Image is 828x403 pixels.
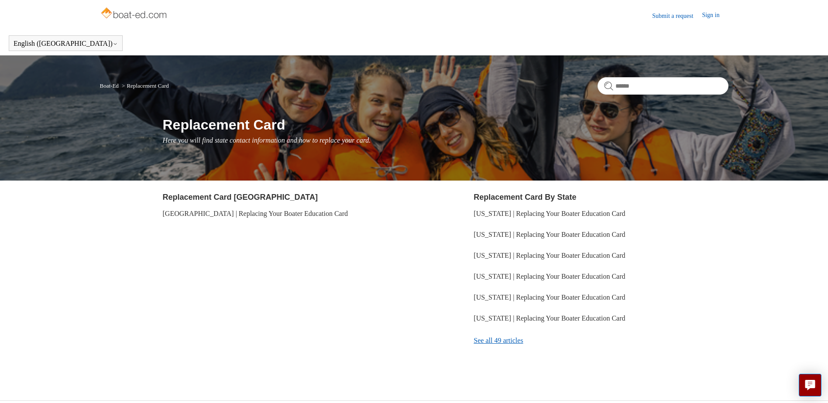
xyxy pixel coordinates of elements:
[702,10,728,21] a: Sign in
[163,193,318,201] a: Replacement Card [GEOGRAPHIC_DATA]
[100,82,120,89] li: Boat-Ed
[799,374,821,396] button: Live chat
[598,77,728,95] input: Search
[163,114,728,135] h1: Replacement Card
[474,294,625,301] a: [US_STATE] | Replacing Your Boater Education Card
[474,252,625,259] a: [US_STATE] | Replacing Your Boater Education Card
[474,314,625,322] a: [US_STATE] | Replacing Your Boater Education Card
[474,193,576,201] a: Replacement Card By State
[652,11,702,20] a: Submit a request
[163,210,348,217] a: [GEOGRAPHIC_DATA] | Replacing Your Boater Education Card
[163,135,728,146] p: Here you will find state contact information and how to replace your card.
[120,82,169,89] li: Replacement Card
[474,273,625,280] a: [US_STATE] | Replacing Your Boater Education Card
[474,329,728,352] a: See all 49 articles
[100,82,119,89] a: Boat-Ed
[474,210,625,217] a: [US_STATE] | Replacing Your Boater Education Card
[100,5,169,23] img: Boat-Ed Help Center home page
[474,231,625,238] a: [US_STATE] | Replacing Your Boater Education Card
[14,40,118,48] button: English ([GEOGRAPHIC_DATA])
